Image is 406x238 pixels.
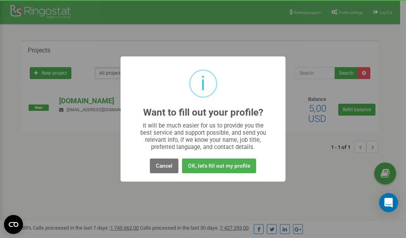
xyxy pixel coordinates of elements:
button: Open CMP widget [4,215,23,234]
button: Cancel [150,159,178,173]
h2: Want to fill out your profile? [143,107,263,118]
div: i [201,71,205,97]
button: OK, let's fill out my profile [182,159,256,173]
div: Open Intercom Messenger [379,193,398,212]
div: It will be much easier for us to provide you the best service and support possible, and send you ... [136,122,270,151]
